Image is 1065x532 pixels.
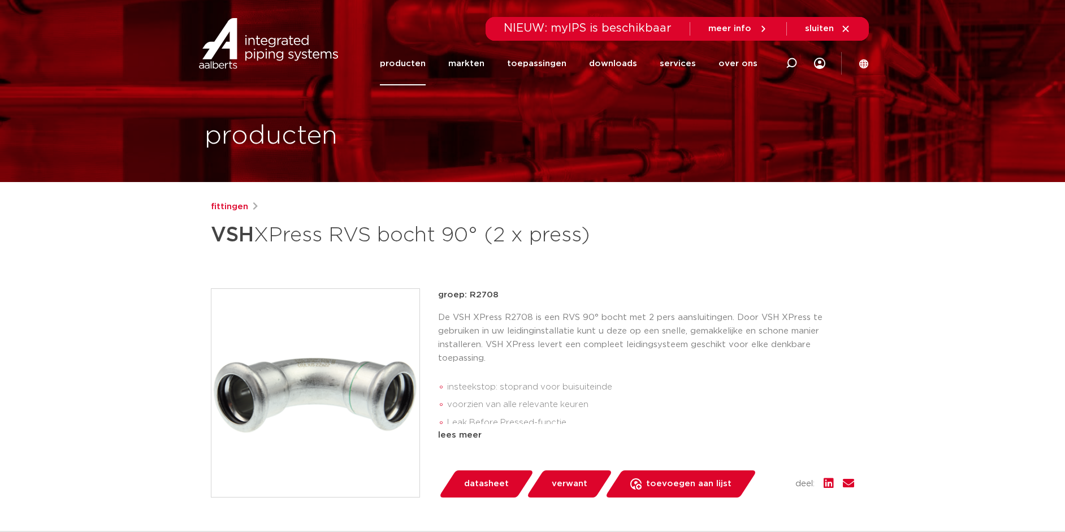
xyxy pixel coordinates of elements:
[504,23,672,34] span: NIEUW: myIPS is beschikbaar
[211,289,419,497] img: Product Image for VSH XPress RVS bocht 90° (2 x press)
[464,475,509,493] span: datasheet
[805,24,851,34] a: sluiten
[552,475,587,493] span: verwant
[211,218,635,252] h1: XPress RVS bocht 90° (2 x press)
[211,225,254,245] strong: VSH
[447,378,854,396] li: insteekstop: stoprand voor buisuiteinde
[795,477,815,491] span: deel:
[526,470,613,498] a: verwant
[646,475,731,493] span: toevoegen aan lijst
[447,396,854,414] li: voorzien van alle relevante keuren
[448,42,484,85] a: markten
[708,24,768,34] a: meer info
[211,200,248,214] a: fittingen
[205,118,337,154] h1: producten
[438,288,854,302] p: groep: R2708
[380,42,757,85] nav: Menu
[447,414,854,432] li: Leak Before Pressed-functie
[660,42,696,85] a: services
[708,24,751,33] span: meer info
[718,42,757,85] a: over ons
[805,24,834,33] span: sluiten
[380,42,426,85] a: producten
[438,429,854,442] div: lees meer
[438,311,854,365] p: De VSH XPress R2708 is een RVS 90° bocht met 2 pers aansluitingen. Door VSH XPress te gebruiken i...
[438,470,534,498] a: datasheet
[507,42,566,85] a: toepassingen
[589,42,637,85] a: downloads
